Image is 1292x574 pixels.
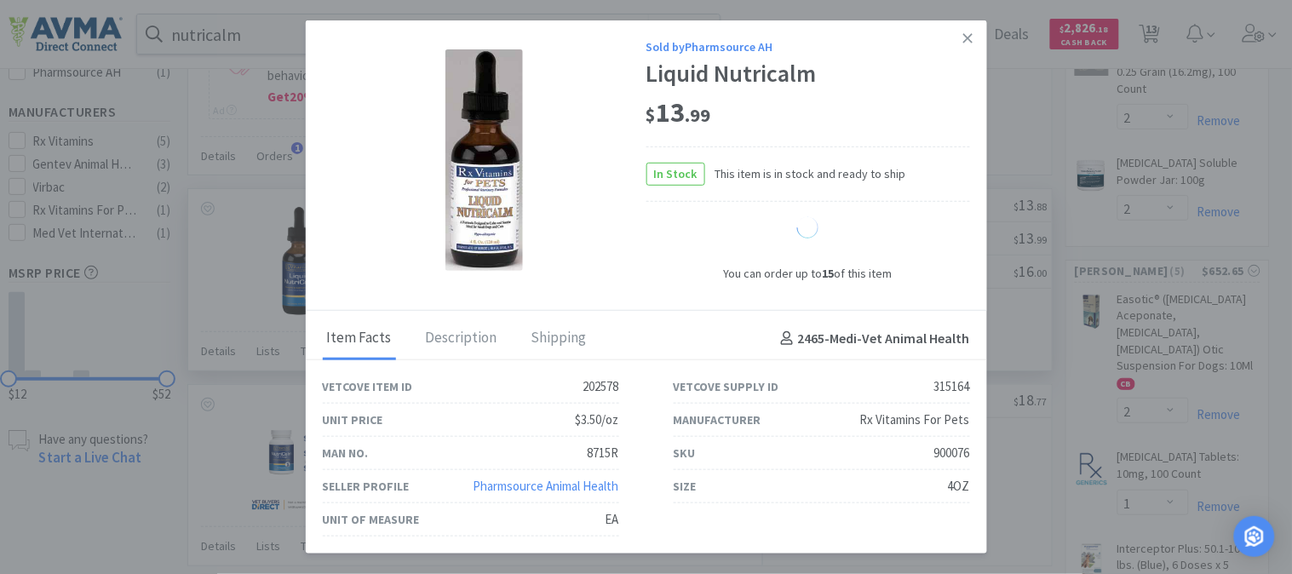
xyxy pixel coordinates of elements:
[323,318,396,360] div: Item Facts
[674,444,696,462] div: SKU
[934,443,970,463] div: 900076
[583,376,619,397] div: 202578
[646,37,970,56] div: Sold by Pharmsource AH
[774,328,970,350] h4: 2465 - Medi-Vet Animal Health
[860,410,970,430] div: Rx Vitamins For Pets
[527,318,591,360] div: Shipping
[576,410,619,430] div: $3.50/oz
[646,103,657,127] span: $
[323,377,413,396] div: Vetcove Item ID
[588,443,619,463] div: 8715R
[686,103,711,127] span: . 99
[674,410,761,429] div: Manufacturer
[323,410,383,429] div: Unit Price
[606,509,619,530] div: EA
[422,318,502,360] div: Description
[674,477,697,496] div: Size
[646,95,711,129] span: 13
[647,164,704,185] span: In Stock
[646,264,970,283] div: You can order up to of this item
[674,377,779,396] div: Vetcove Supply ID
[323,444,369,462] div: Man No.
[646,60,970,89] div: Liquid Nutricalm
[948,476,970,497] div: 4OZ
[323,510,420,529] div: Unit of Measure
[1234,516,1275,557] div: Open Intercom Messenger
[934,376,970,397] div: 315164
[445,49,522,271] img: f3a272c7b31b49f5bce49622623aafa7_315164.jpeg
[474,478,619,494] a: Pharmsource Animal Health
[823,266,835,281] strong: 15
[323,477,410,496] div: Seller Profile
[705,164,906,183] span: This item is in stock and ready to ship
